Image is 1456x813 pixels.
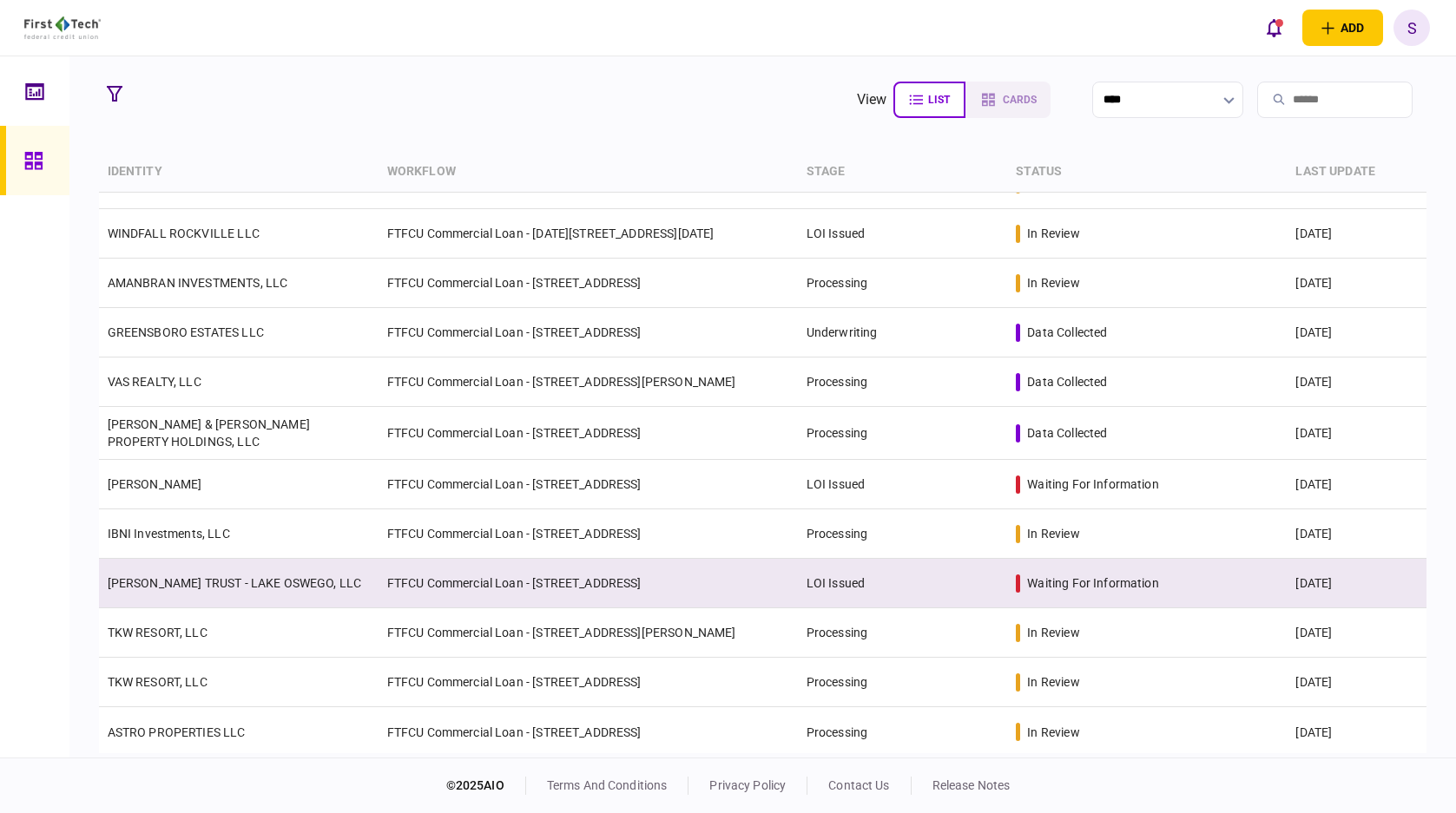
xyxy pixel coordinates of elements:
a: terms and conditions [547,778,668,792]
td: FTFCU Commercial Loan - [STREET_ADDRESS] [379,509,798,559]
td: Processing [798,357,1008,407]
a: TKW RESORT, LLC [108,626,208,639]
a: VAS REALTY, LLC [108,375,201,389]
td: Processing [798,259,1008,308]
td: FTFCU Commercial Loan - [DATE][STREET_ADDRESS][DATE] [379,209,798,259]
td: [DATE] [1287,608,1426,658]
td: [DATE] [1287,407,1426,460]
button: open adding identity options [1302,10,1383,46]
span: list [928,94,950,106]
td: Processing [798,658,1008,707]
td: Processing [798,509,1008,559]
td: Underwriting [798,308,1008,357]
button: S [1393,10,1430,46]
a: GREENSBORO ESTATES LLC [108,325,264,339]
td: [DATE] [1287,707,1426,757]
img: client company logo [24,16,102,39]
td: FTFCU Commercial Loan - [STREET_ADDRESS] [379,407,798,460]
a: [PERSON_NAME] & [PERSON_NAME] PROPERTY HOLDINGS, LLC [108,417,310,449]
a: AMANBRAN INVESTMENTS, LLC [108,276,288,290]
a: release notes [932,778,1011,792]
div: in review [1027,724,1079,741]
span: cards [1003,94,1037,106]
th: workflow [379,152,798,193]
td: FTFCU Commercial Loan - [STREET_ADDRESS][PERSON_NAME] [379,357,798,407]
td: [DATE] [1287,209,1426,259]
td: LOI Issued [798,209,1008,259]
td: [DATE] [1287,259,1426,308]
th: stage [798,152,1008,193]
td: [DATE] [1287,308,1426,357]
td: [DATE] [1287,509,1426,559]
td: FTFCU Commercial Loan - [STREET_ADDRESS] [379,308,798,357]
div: data collected [1027,324,1107,341]
a: privacy policy [709,778,786,792]
a: WINDFALL ROCKVILLE LLC [108,226,260,240]
div: © 2025 AIO [446,777,526,795]
td: Processing [798,407,1008,460]
div: view [857,89,887,110]
div: in review [1027,673,1079,691]
td: [DATE] [1287,460,1426,509]
td: FTFCU Commercial Loan - [STREET_ADDRESS][PERSON_NAME] [379,608,798,658]
th: status [1007,152,1287,193]
div: waiting for information [1027,574,1158,592]
td: FTFCU Commercial Loan - [STREET_ADDRESS] [379,460,798,509]
td: Processing [798,608,1008,658]
button: list [893,82,965,118]
td: FTFCU Commercial Loan - [STREET_ADDRESS] [379,658,798,707]
td: FTFCU Commercial Loan - [STREET_ADDRESS] [379,259,798,308]
a: TKW RESORT, LLC [108,675,208,689]
td: LOI Issued [798,559,1008,608]
a: [PERSON_NAME] [108,477,202,491]
td: [DATE] [1287,658,1426,707]
td: FTFCU Commercial Loan - [STREET_ADDRESS] [379,707,798,757]
a: contact us [828,778,889,792]
button: cards [965,82,1051,118]
a: IBNI Investments, LLC [108,527,230,541]
div: waiting for information [1027,475,1158,493]
td: Processing [798,707,1008,757]
th: last update [1287,152,1426,193]
th: identity [99,152,379,193]
div: in review [1027,624,1079,641]
div: in review [1027,225,1079,242]
div: in review [1027,274,1079,292]
div: data collected [1027,373,1107,390]
td: LOI Issued [798,460,1008,509]
button: open notifications list [1255,10,1292,46]
a: ASTRO PROPERTIES LLC [108,725,246,739]
div: in review [1027,525,1079,542]
td: [DATE] [1287,357,1426,407]
td: [DATE] [1287,559,1426,608]
a: [PERSON_NAME] TRUST - LAKE OSWEGO, LLC [108,576,362,590]
td: FTFCU Commercial Loan - [STREET_ADDRESS] [379,559,798,608]
div: data collected [1027,424,1107,442]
